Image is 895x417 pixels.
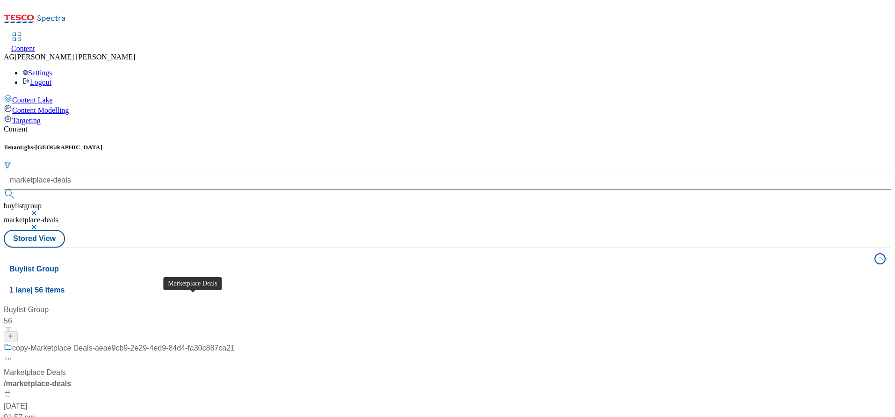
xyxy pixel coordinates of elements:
[4,304,235,315] div: Buylist Group
[22,78,51,86] a: Logout
[12,106,69,114] span: Content Modelling
[4,125,891,133] div: Content
[11,44,35,52] span: Content
[4,216,58,224] span: marketplace-deals
[4,202,42,210] span: buylistgroup
[12,343,235,354] div: copy-Marketplace Deals-aeae9cb9-2e29-4ed9-84d4-fa30c887ca21
[9,286,65,294] span: 1 lane | 56 items
[4,367,66,378] div: Marketplace Deals
[4,104,891,115] a: Content Modelling
[12,96,53,104] span: Content Lake
[11,33,35,53] a: Content
[22,69,52,77] a: Settings
[12,117,41,124] span: Targeting
[4,380,71,388] span: / marketplace-deals
[4,248,891,300] button: Buylist Group1 lane| 56 items
[4,230,65,248] button: Stored View
[4,144,891,151] h5: Tenant:
[4,401,235,412] div: [DATE]
[4,171,891,190] input: Search
[4,94,891,104] a: Content Lake
[4,161,11,169] svg: Search Filters
[4,53,14,61] span: AG
[24,144,102,151] span: ghs-[GEOGRAPHIC_DATA]
[4,315,235,327] div: 56
[14,53,135,61] span: [PERSON_NAME] [PERSON_NAME]
[9,263,869,275] h4: Buylist Group
[4,115,891,125] a: Targeting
